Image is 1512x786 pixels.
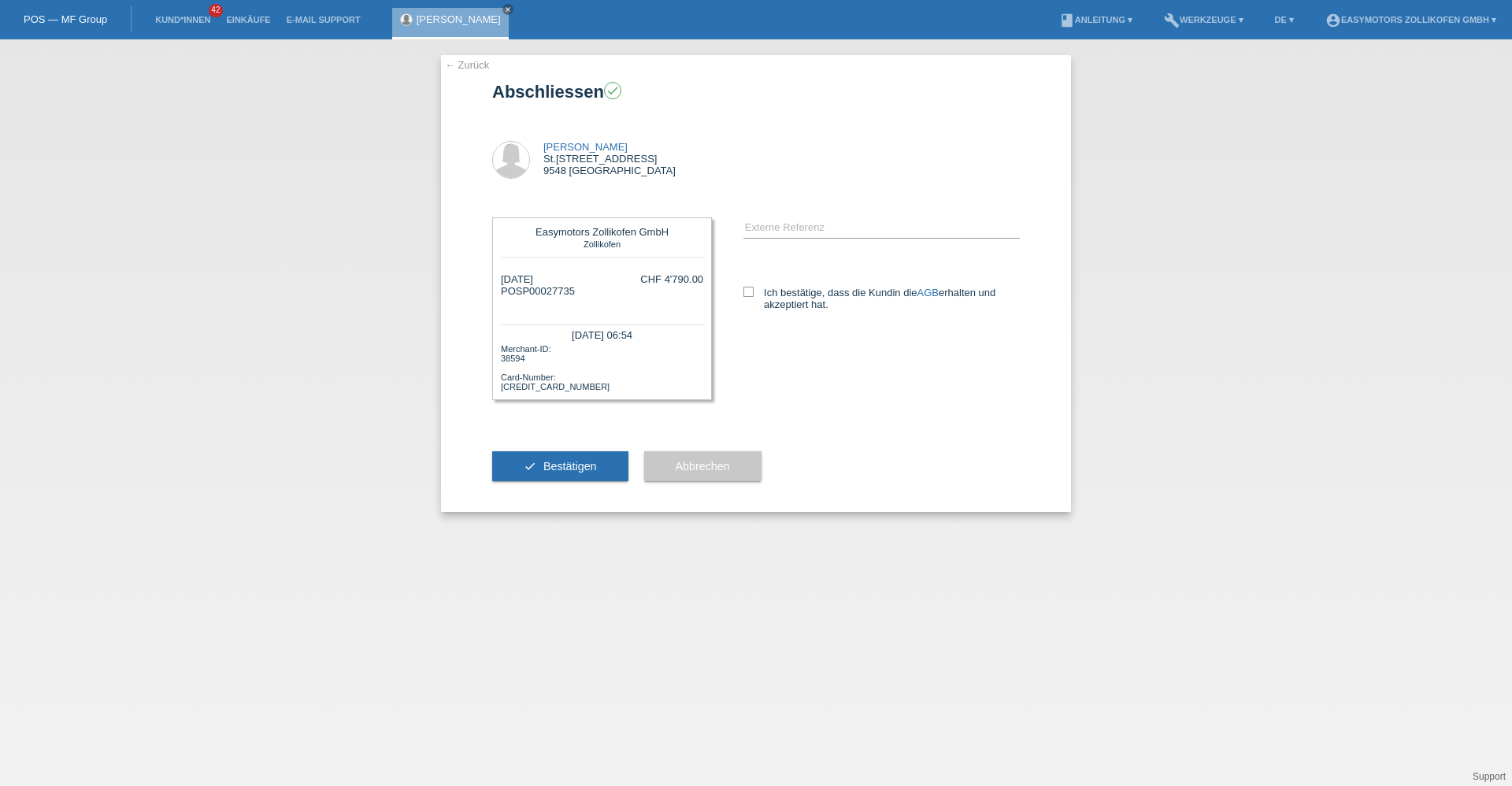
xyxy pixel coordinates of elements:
[501,324,703,343] div: [DATE] 06:54
[606,83,620,98] i: check
[501,273,575,309] div: [DATE] POSP00027735
[279,15,369,24] a: E-Mail Support
[917,287,939,298] a: AGB
[209,4,223,17] span: 42
[1473,771,1506,782] a: Support
[543,141,676,176] div: St.[STREET_ADDRESS] 9548 [GEOGRAPHIC_DATA]
[218,15,278,24] a: Einkäufe
[644,451,762,481] button: Abbrechen
[524,460,536,473] i: check
[504,6,512,13] i: close
[492,82,1020,102] h1: Abschliessen
[543,460,597,473] span: Bestätigen
[147,15,218,24] a: Kund*innen
[743,287,1020,310] label: Ich bestätige, dass die Kundin die erhalten und akzeptiert hat.
[1325,13,1341,28] i: account_circle
[492,451,628,481] button: check Bestätigen
[501,343,703,391] div: Merchant-ID: 38594 Card-Number: [CREDIT_CARD_NUMBER]
[543,141,628,153] a: [PERSON_NAME]
[417,13,501,25] a: [PERSON_NAME]
[1317,15,1504,24] a: account_circleEasymotors Zollikofen GmbH ▾
[1059,13,1075,28] i: book
[505,226,699,238] div: Easymotors Zollikofen GmbH
[640,273,703,285] div: CHF 4'790.00
[502,4,513,15] a: close
[1051,15,1140,24] a: bookAnleitung ▾
[445,59,489,71] a: ← Zurück
[505,238,699,249] div: Zollikofen
[1267,15,1302,24] a: DE ▾
[676,460,730,473] span: Abbrechen
[1164,13,1180,28] i: build
[1156,15,1251,24] a: buildWerkzeuge ▾
[24,13,107,25] a: POS — MF Group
